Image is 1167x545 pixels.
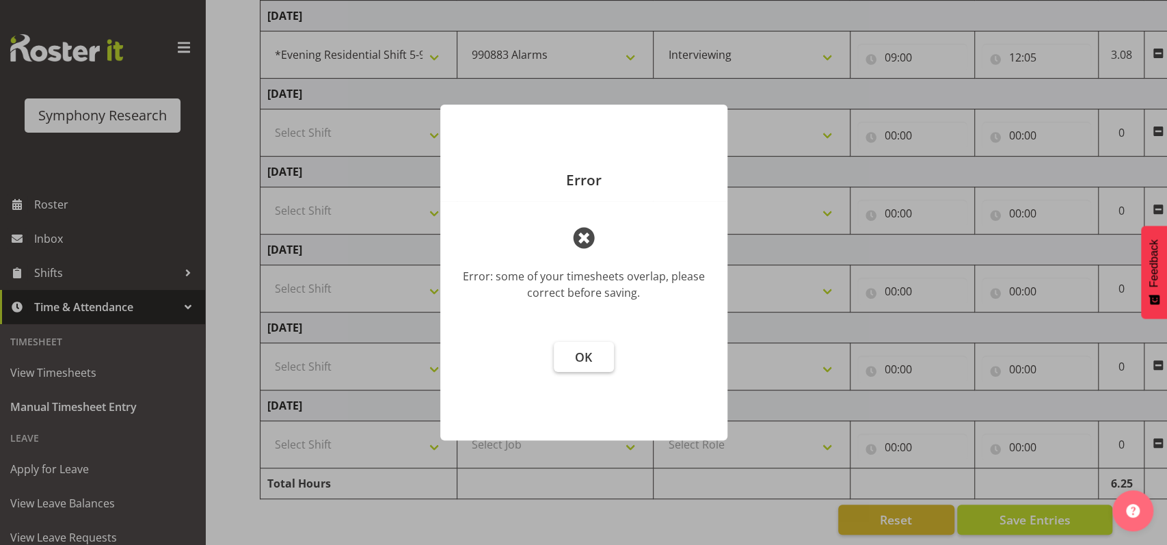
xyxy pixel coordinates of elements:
[454,173,714,187] p: Error
[1141,226,1167,319] button: Feedback - Show survey
[461,268,707,301] div: Error: some of your timesheets overlap, please correct before saving.
[575,349,592,365] span: OK
[1126,504,1140,518] img: help-xxl-2.png
[554,342,614,372] button: OK
[1148,239,1160,287] span: Feedback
